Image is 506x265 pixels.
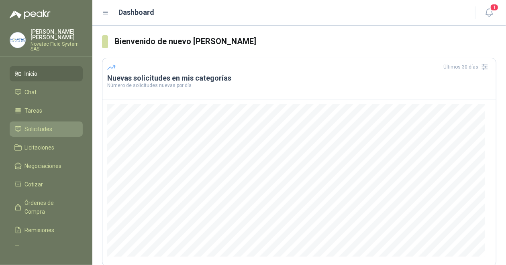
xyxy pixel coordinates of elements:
[443,61,491,73] div: Últimos 30 días
[10,121,83,137] a: Solicitudes
[25,69,38,78] span: Inicio
[10,158,83,174] a: Negociaciones
[25,143,55,152] span: Licitaciones
[114,35,496,48] h3: Bienvenido de nuevo [PERSON_NAME]
[490,4,499,11] span: 1
[25,106,43,115] span: Tareas
[10,241,83,256] a: Configuración
[25,125,53,134] span: Solicitudes
[107,83,491,88] p: Número de solicitudes nuevas por día
[10,140,83,155] a: Licitaciones
[31,29,83,40] p: [PERSON_NAME] [PERSON_NAME]
[10,32,25,48] img: Company Logo
[25,198,75,216] span: Órdenes de Compra
[25,180,43,189] span: Cotizar
[107,73,491,83] h3: Nuevas solicitudes en mis categorías
[31,42,83,51] p: Novatec Fluid System SAS
[25,244,60,253] span: Configuración
[10,223,83,238] a: Remisiones
[10,103,83,118] a: Tareas
[482,6,496,20] button: 1
[10,177,83,192] a: Cotizar
[119,7,155,18] h1: Dashboard
[10,66,83,81] a: Inicio
[25,88,37,97] span: Chat
[25,226,55,235] span: Remisiones
[10,10,51,19] img: Logo peakr
[10,85,83,100] a: Chat
[10,195,83,219] a: Órdenes de Compra
[25,162,62,170] span: Negociaciones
